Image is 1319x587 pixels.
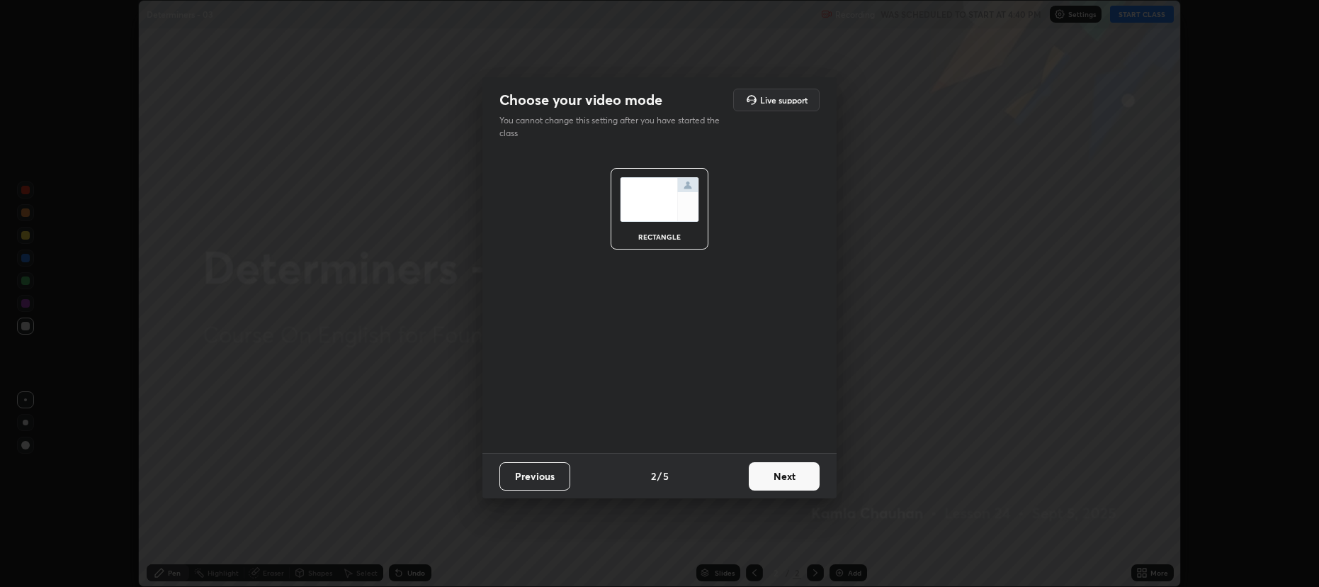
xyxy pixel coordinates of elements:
[499,114,729,140] p: You cannot change this setting after you have started the class
[499,91,662,109] h2: Choose your video mode
[620,177,699,222] img: normalScreenIcon.ae25ed63.svg
[760,96,808,104] h5: Live support
[663,469,669,483] h4: 5
[651,469,656,483] h4: 2
[499,462,570,491] button: Previous
[631,233,688,240] div: rectangle
[749,462,820,491] button: Next
[657,469,662,483] h4: /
